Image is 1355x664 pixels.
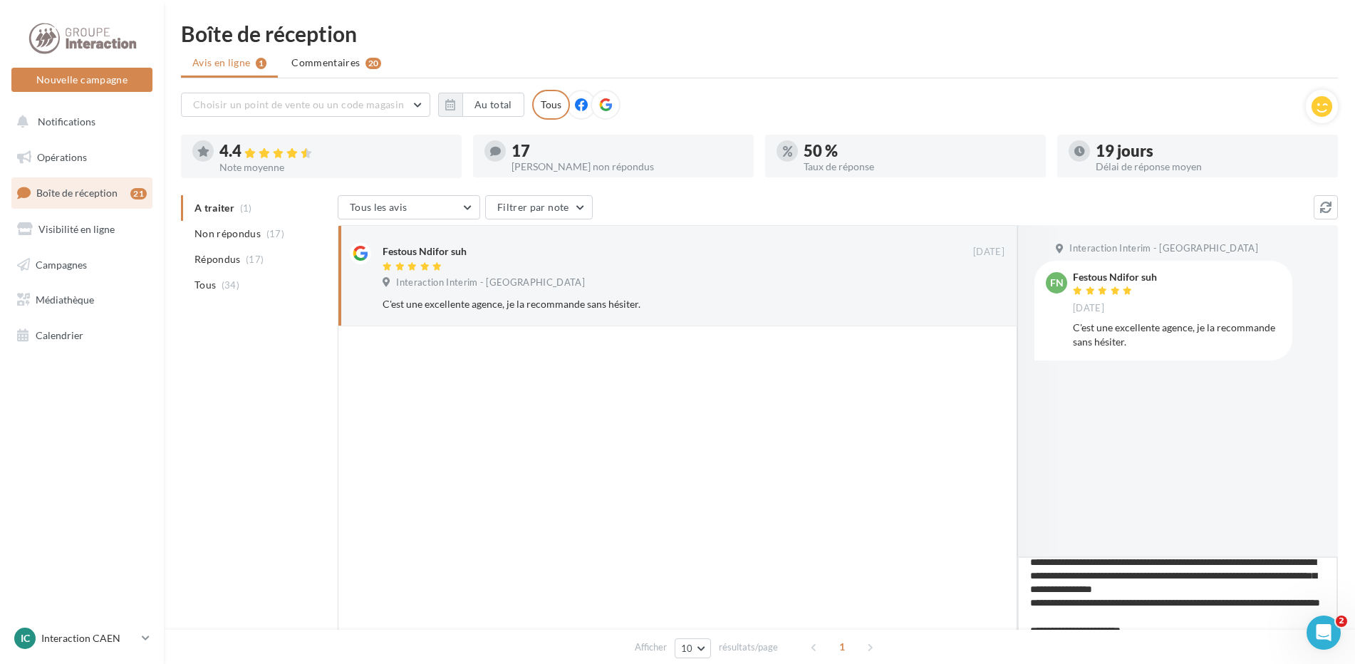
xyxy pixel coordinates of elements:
[675,638,711,658] button: 10
[11,68,152,92] button: Nouvelle campagne
[383,244,467,259] div: Festous Ndifor suh
[396,276,585,289] span: Interaction Interim - [GEOGRAPHIC_DATA]
[181,23,1338,44] div: Boîte de réception
[9,107,150,137] button: Notifications
[804,162,1034,172] div: Taux de réponse
[38,115,95,128] span: Notifications
[532,90,570,120] div: Tous
[36,329,83,341] span: Calendrier
[383,297,912,311] div: C'est une excellente agence, je la recommande sans hésiter.
[1069,242,1258,255] span: Interaction Interim - [GEOGRAPHIC_DATA]
[512,143,742,159] div: 17
[246,254,264,265] span: (17)
[1073,302,1104,315] span: [DATE]
[219,162,450,172] div: Note moyenne
[1096,162,1327,172] div: Délai de réponse moyen
[37,151,87,163] span: Opérations
[512,162,742,172] div: [PERSON_NAME] non répondus
[21,631,30,645] span: IC
[462,93,524,117] button: Au total
[1073,321,1281,349] div: C'est une excellente agence, je la recommande sans hésiter.
[36,187,118,199] span: Boîte de réception
[438,93,524,117] button: Au total
[9,177,155,208] a: Boîte de réception21
[485,195,593,219] button: Filtrer par note
[130,188,147,199] div: 21
[1073,272,1157,282] div: Festous Ndifor suh
[219,143,450,160] div: 4.4
[36,294,94,306] span: Médiathèque
[365,58,382,69] div: 20
[635,640,667,654] span: Afficher
[681,643,693,654] span: 10
[38,223,115,235] span: Visibilité en ligne
[9,321,155,351] a: Calendrier
[11,625,152,652] a: IC Interaction CAEN
[338,195,480,219] button: Tous les avis
[181,93,430,117] button: Choisir un point de vente ou un code magasin
[36,258,87,270] span: Campagnes
[973,246,1004,259] span: [DATE]
[719,640,778,654] span: résultats/page
[1307,616,1341,650] iframe: Intercom live chat
[9,142,155,172] a: Opérations
[9,285,155,315] a: Médiathèque
[194,278,216,292] span: Tous
[804,143,1034,159] div: 50 %
[831,636,853,658] span: 1
[9,214,155,244] a: Visibilité en ligne
[41,631,136,645] p: Interaction CAEN
[194,227,261,241] span: Non répondus
[9,250,155,280] a: Campagnes
[1050,276,1064,290] span: FN
[1096,143,1327,159] div: 19 jours
[193,98,404,110] span: Choisir un point de vente ou un code magasin
[1336,616,1347,627] span: 2
[350,201,407,213] span: Tous les avis
[266,228,284,239] span: (17)
[291,56,360,70] span: Commentaires
[222,279,239,291] span: (34)
[194,252,241,266] span: Répondus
